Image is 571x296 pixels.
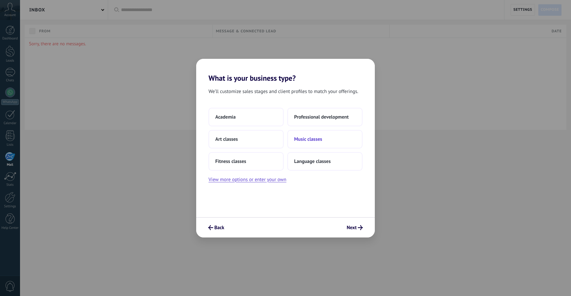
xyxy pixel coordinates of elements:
[287,130,362,148] button: Music classes
[209,152,284,171] button: Fitness classes
[215,158,246,164] span: Fitness classes
[287,108,362,126] button: Professional development
[294,136,322,142] span: Music classes
[294,158,331,164] span: Language classes
[196,59,375,83] h2: What is your business type?
[209,130,284,148] button: Art classes
[205,222,227,233] button: Back
[209,176,286,184] button: View more options or enter your own
[294,114,349,120] span: Professional development
[347,225,357,230] span: Next
[344,222,366,233] button: Next
[209,108,284,126] button: Academia
[209,87,358,95] span: We’ll customize sales stages and client profiles to match your offerings.
[214,225,224,230] span: Back
[287,152,362,171] button: Language classes
[215,114,236,120] span: Academia
[215,136,238,142] span: Art classes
